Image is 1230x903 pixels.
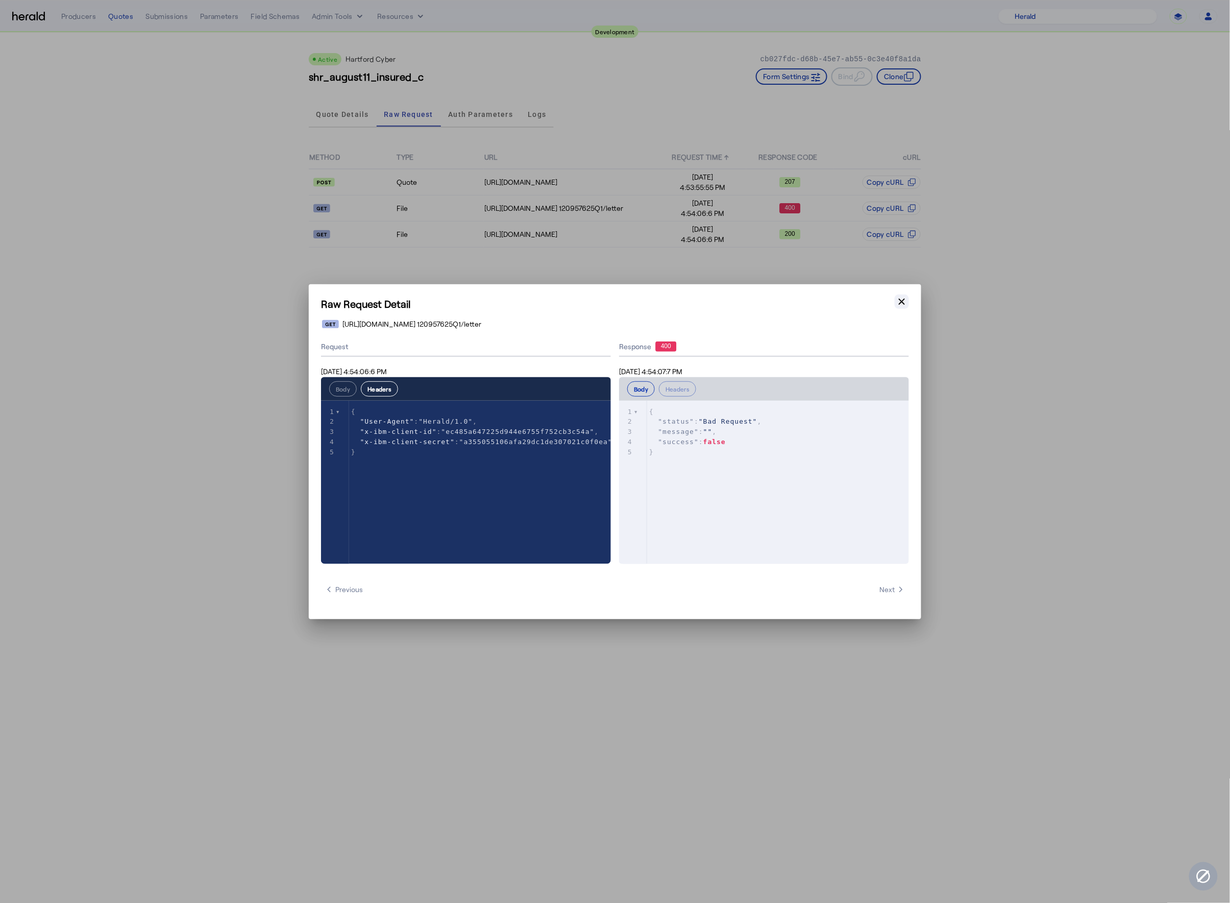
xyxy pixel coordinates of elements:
div: 1 [619,407,634,417]
button: Body [627,381,655,397]
span: } [649,448,654,456]
span: "ec485a647225d944e6755f752cb3c54a" [441,428,595,435]
span: "Bad Request" [699,418,757,425]
span: Previous [325,584,363,595]
span: "x-ibm-client-secret" [360,438,455,446]
span: "" [703,428,712,435]
span: false [703,438,726,446]
span: "message" [658,428,699,435]
span: "x-ibm-client-id" [360,428,437,435]
span: "success" [658,438,699,446]
div: Response [619,341,909,352]
div: 4 [619,437,634,447]
div: 5 [321,447,336,457]
span: { [649,408,654,416]
span: : [649,438,726,446]
div: 4 [321,437,336,447]
span: { [351,408,356,416]
button: Headers [361,381,398,397]
button: Next [875,580,909,599]
div: 2 [321,417,336,427]
span: [DATE] 4:54:07:7 PM [619,367,682,376]
span: "User-Agent" [360,418,414,425]
div: 3 [619,427,634,437]
span: : [351,438,612,446]
text: 400 [661,343,671,350]
button: Previous [321,580,367,599]
span: "a355055106afa29dc1de307021c0f0ea" [459,438,612,446]
span: "Herald/1.0" [419,418,473,425]
span: Next [879,584,905,595]
span: : , [649,418,762,425]
span: : , [649,428,717,435]
span: [DATE] 4:54:06:6 PM [321,367,387,376]
span: } [351,448,356,456]
span: [URL][DOMAIN_NAME] 120957625Q1/letter [343,319,482,329]
span: "status" [658,418,695,425]
span: : , [351,428,599,435]
h1: Raw Request Detail [321,297,909,311]
button: Headers [659,381,696,397]
div: 5 [619,447,634,457]
button: Body [329,381,357,397]
div: 3 [321,427,336,437]
span: : , [351,418,477,425]
div: 2 [619,417,634,427]
div: 1 [321,407,336,417]
div: Request [321,337,611,357]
